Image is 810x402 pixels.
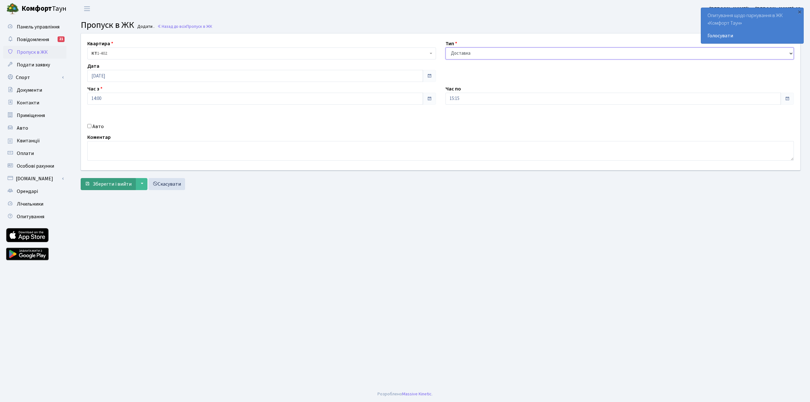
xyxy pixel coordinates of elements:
span: Особові рахунки [17,163,54,170]
a: Авто [3,122,66,134]
button: Переключити навігацію [79,3,95,14]
img: logo.png [6,3,19,15]
div: × [796,9,803,15]
span: Квитанції [17,137,40,144]
span: Пропуск в ЖК [81,19,134,31]
label: Час з [87,85,103,93]
a: Опитування [3,210,66,223]
span: Опитування [17,213,44,220]
div: 21 [58,36,65,42]
a: Пропуск в ЖК [3,46,66,59]
a: Орендарі [3,185,66,198]
label: Авто [92,123,104,130]
span: Таун [22,3,66,14]
b: [PERSON_NAME]’єв [PERSON_NAME]. Ю. [709,5,802,12]
a: Подати заявку [3,59,66,71]
a: Massive Kinetic [402,391,432,397]
label: Коментар [87,133,111,141]
b: КТ [91,50,97,57]
a: Скасувати [148,178,185,190]
span: <b>КТ</b>&nbsp;&nbsp;&nbsp;&nbsp;1-402 [91,50,428,57]
label: Квартира [87,40,113,47]
span: Зберегти і вийти [93,181,132,188]
a: Спорт [3,71,66,84]
span: Авто [17,125,28,132]
button: Зберегти і вийти [81,178,136,190]
a: Квитанції [3,134,66,147]
span: Оплати [17,150,34,157]
span: Повідомлення [17,36,49,43]
a: Повідомлення21 [3,33,66,46]
a: Лічильники [3,198,66,210]
a: Особові рахунки [3,160,66,172]
a: [PERSON_NAME]’єв [PERSON_NAME]. Ю. [709,5,802,13]
span: Панель управління [17,23,59,30]
a: Назад до всіхПропуск в ЖК [157,23,212,29]
span: Лічильники [17,201,43,207]
span: Пропуск в ЖК [186,23,212,29]
label: Час по [445,85,461,93]
span: Подати заявку [17,61,50,68]
b: Комфорт [22,3,52,14]
span: Контакти [17,99,39,106]
label: Дата [87,62,99,70]
span: Пропуск в ЖК [17,49,48,56]
span: Документи [17,87,42,94]
a: Приміщення [3,109,66,122]
span: Приміщення [17,112,45,119]
div: Опитування щодо паркування в ЖК «Комфорт Таун» [701,8,803,43]
a: Контакти [3,96,66,109]
a: [DOMAIN_NAME] [3,172,66,185]
span: <b>КТ</b>&nbsp;&nbsp;&nbsp;&nbsp;1-402 [87,47,436,59]
a: Панель управління [3,21,66,33]
div: Розроблено . [377,391,433,398]
a: Оплати [3,147,66,160]
label: Тип [445,40,457,47]
a: Голосувати [707,32,797,40]
a: Документи [3,84,66,96]
small: Додати . [136,24,154,29]
span: Орендарі [17,188,38,195]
